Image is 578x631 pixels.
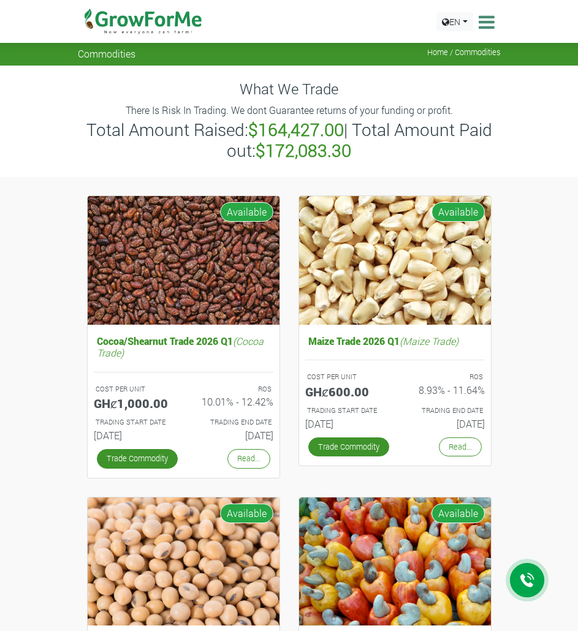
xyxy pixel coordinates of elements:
[88,497,279,626] img: growforme image
[96,384,173,395] p: COST PER UNIT
[406,406,483,416] p: Estimated Trading End Date
[94,429,175,441] h6: [DATE]
[78,48,135,59] span: Commodities
[192,396,273,407] h6: 10.01% - 12.42%
[436,12,473,31] a: EN
[248,118,344,141] b: $164,427.00
[194,417,272,428] p: Estimated Trading End Date
[78,80,501,98] h4: What We Trade
[220,202,273,222] span: Available
[305,332,485,350] h5: Maize Trade 2026 Q1
[305,332,485,434] a: Maize Trade 2026 Q1(Maize Trade) COST PER UNIT GHȼ600.00 ROS 8.93% - 11.64% TRADING START DATE [D...
[299,196,491,325] img: growforme image
[97,449,178,468] a: Trade Commodity
[432,504,485,523] span: Available
[406,372,483,382] p: ROS
[427,48,501,57] span: Home / Commodities
[227,449,270,468] a: Read...
[80,119,499,161] h3: Total Amount Raised: | Total Amount Paid out:
[308,437,389,456] a: Trade Commodity
[256,139,351,162] b: $172,083.30
[220,504,273,523] span: Available
[404,418,485,429] h6: [DATE]
[305,384,386,399] h5: GHȼ600.00
[299,497,491,626] img: growforme image
[88,196,279,325] img: growforme image
[80,103,499,118] p: There Is Risk In Trading. We dont Guarantee returns of your funding or profit.
[307,372,384,382] p: COST PER UNIT
[94,332,273,446] a: Cocoa/Shearnut Trade 2026 Q1(Cocoa Trade) COST PER UNIT GHȼ1,000.00 ROS 10.01% - 12.42% TRADING S...
[94,396,175,410] h5: GHȼ1,000.00
[305,418,386,429] h6: [DATE]
[96,417,173,428] p: Estimated Trading Start Date
[94,332,273,361] h5: Cocoa/Shearnut Trade 2026 Q1
[194,384,272,395] p: ROS
[192,429,273,441] h6: [DATE]
[400,334,458,347] i: (Maize Trade)
[439,437,482,456] a: Read...
[404,384,485,396] h6: 8.93% - 11.64%
[307,406,384,416] p: Estimated Trading Start Date
[97,334,264,359] i: (Cocoa Trade)
[432,202,485,222] span: Available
